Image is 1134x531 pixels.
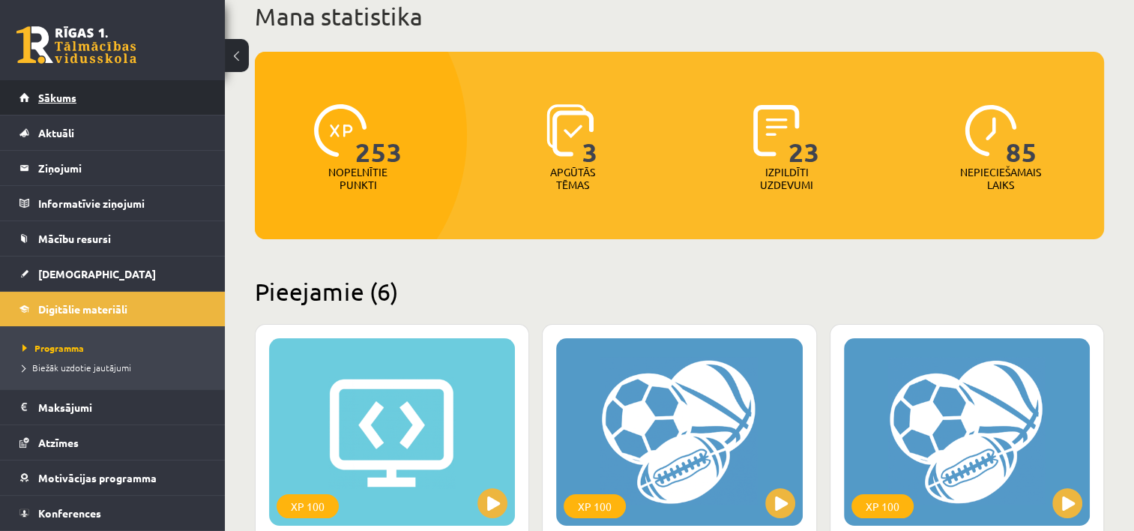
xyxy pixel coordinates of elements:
span: 3 [582,104,598,166]
div: XP 100 [277,494,339,518]
a: Programma [22,341,210,355]
div: XP 100 [851,494,914,518]
img: icon-xp-0682a9bc20223a9ccc6f5883a126b849a74cddfe5390d2b41b4391c66f2066e7.svg [314,104,367,157]
span: Sākums [38,91,76,104]
a: Ziņojumi [19,151,206,185]
a: Sākums [19,80,206,115]
div: XP 100 [564,494,626,518]
a: Digitālie materiāli [19,292,206,326]
span: Aktuāli [38,126,74,139]
a: Motivācijas programma [19,460,206,495]
span: Atzīmes [38,436,79,449]
a: [DEMOGRAPHIC_DATA] [19,256,206,291]
span: [DEMOGRAPHIC_DATA] [38,267,156,280]
legend: Maksājumi [38,390,206,424]
legend: Ziņojumi [38,151,206,185]
span: Konferences [38,506,101,520]
img: icon-learned-topics-4a711ccc23c960034f471b6e78daf4a3bad4a20eaf4de84257b87e66633f6470.svg [546,104,594,157]
legend: Informatīvie ziņojumi [38,186,206,220]
span: Digitālie materiāli [38,302,127,316]
img: icon-clock-7be60019b62300814b6bd22b8e044499b485619524d84068768e800edab66f18.svg [965,104,1017,157]
a: Konferences [19,496,206,530]
h2: Pieejamie (6) [255,277,1104,306]
span: 253 [355,104,402,166]
p: Apgūtās tēmas [543,166,602,191]
a: Mācību resursi [19,221,206,256]
span: Motivācijas programma [38,471,157,484]
a: Rīgas 1. Tālmācības vidusskola [16,26,136,64]
p: Nopelnītie punkti [328,166,387,191]
span: Mācību resursi [38,232,111,245]
p: Nepieciešamais laiks [960,166,1041,191]
span: 85 [1006,104,1037,166]
a: Atzīmes [19,425,206,460]
a: Aktuāli [19,115,206,150]
a: Biežāk uzdotie jautājumi [22,361,210,374]
span: 23 [788,104,820,166]
a: Maksājumi [19,390,206,424]
span: Biežāk uzdotie jautājumi [22,361,131,373]
h1: Mana statistika [255,1,1104,31]
span: Programma [22,342,84,354]
a: Informatīvie ziņojumi [19,186,206,220]
img: icon-completed-tasks-ad58ae20a441b2904462921112bc710f1caf180af7a3daa7317a5a94f2d26646.svg [753,104,800,157]
p: Izpildīti uzdevumi [757,166,815,191]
